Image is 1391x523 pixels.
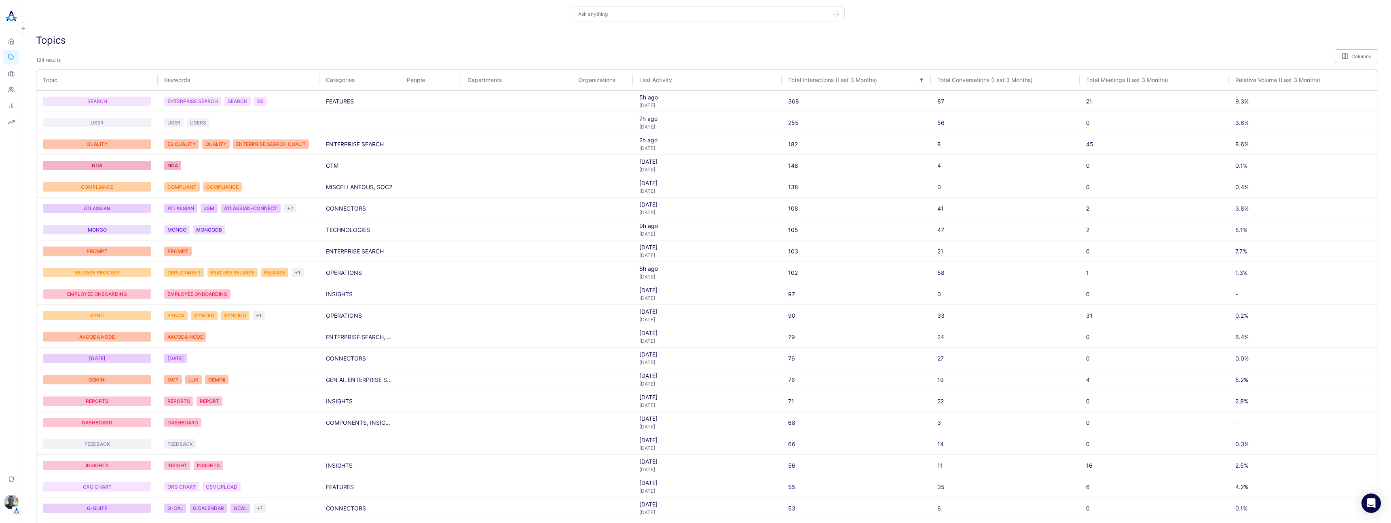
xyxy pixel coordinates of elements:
[164,247,192,256] span: topic badge
[205,375,228,384] div: GEMINI
[164,204,197,213] div: ATLASSIAN
[937,162,1073,169] div: 4
[1235,483,1371,490] div: 4.2%
[1086,291,1222,297] div: 0
[164,482,199,491] div: ORG CHART
[461,70,572,90] th: Departments
[43,482,151,491] div: ORG CHART
[319,91,400,112] td: FEATURES
[639,402,775,408] div: [DATE]
[203,482,241,491] div: CSV UPLOAD
[639,509,775,515] div: [DATE]
[43,354,151,363] a: topic badge
[1229,70,1378,90] th: Relative Volume (Last 3 Months)
[164,161,181,170] span: topic badge
[937,483,1073,490] div: 35
[164,504,186,513] span: topic badge
[1361,493,1381,513] div: Open Intercom Messenger
[633,70,782,90] th: Last Activity
[43,247,151,256] div: PROMPT
[164,289,230,299] span: topic badge
[319,262,400,283] td: OPERATIONS
[788,483,924,490] div: 55
[43,225,151,234] div: MONGO
[931,70,1080,90] th: Total Conversations (Last 3 Months)
[164,268,204,277] div: DEPLOYMENT
[1086,483,1222,490] div: 6
[1086,141,1222,148] div: 45
[1235,419,1371,426] div: -
[937,205,1073,212] div: 41
[639,479,775,486] div: [DATE]
[43,418,151,427] a: topic badge
[43,375,151,384] a: topic badge
[164,161,181,170] div: NDA
[1086,162,1222,169] div: 0
[185,375,202,384] div: LLM
[326,76,379,83] span: Categories
[319,326,400,348] td: ENTERPRISE SEARCH, TECHNOLOGIES
[43,204,151,213] div: ATLASSIAN
[254,97,266,106] span: topic badge
[319,305,400,326] td: OPERATIONS
[43,439,151,449] a: topic badge
[639,115,775,122] div: 7h ago
[43,76,137,83] span: Topic
[292,268,304,277] div: +1
[190,504,227,513] span: topic badge
[43,268,151,277] div: RELEASE PROCESS
[201,204,218,213] span: topic badge
[788,248,924,255] div: 103
[639,179,775,186] div: [DATE]
[261,268,288,277] div: RELEASE
[639,188,775,194] div: [DATE]
[202,139,230,149] div: QUALITY
[230,504,250,513] div: GCAL
[937,269,1073,276] div: 58
[164,204,197,213] span: topic badge
[937,419,1073,426] div: 3
[788,76,918,83] span: Total Interactions (Last 3 Months)
[164,461,190,470] div: INSIGHT
[319,369,400,390] td: GEN AI, ENTERPRISE SEARCH, FEATURES
[1235,312,1371,319] div: 0.2%
[43,289,151,299] div: EMPLOYEE ONBOARDING
[1086,462,1222,469] div: 16
[4,495,19,509] img: Omry Oz
[319,198,400,219] td: CONNECTORS
[43,139,151,149] div: QUALITY
[319,455,400,476] td: INSIGHTS
[639,381,775,387] div: [DATE]
[164,76,304,83] span: Keywords
[1235,141,1371,148] div: 8.6%
[639,145,775,151] div: [DATE]
[639,415,775,422] div: [DATE]
[254,97,266,106] div: ES
[221,204,281,213] div: ATLASSIAN-CONNECT
[164,311,188,320] div: SYNCS
[221,311,249,320] div: SYNCING
[284,204,296,213] div: +2
[1235,248,1371,255] div: 7.7%
[788,205,924,212] div: 108
[233,139,309,149] div: ENTERPRISE SEARCH QUALIT
[937,291,1073,297] div: 0
[43,504,151,513] a: topic badge
[194,461,223,470] span: topic badge
[1086,269,1222,276] div: 1
[3,491,19,515] button: Omry OzTenant Logo
[1235,98,1371,105] div: 9.3%
[194,461,223,470] div: INSIGHTS
[224,97,251,106] div: SEARCH
[788,505,924,512] div: 53
[197,396,222,406] div: REPORT
[639,308,775,315] div: [DATE]
[43,504,151,513] div: G-SUITE
[937,248,1073,255] div: 21
[207,268,258,277] span: topic badge
[191,311,218,320] span: topic badge
[319,219,400,240] td: TECHNOLOGIES
[788,333,924,340] div: 79
[788,269,924,276] div: 102
[1086,441,1222,447] div: 0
